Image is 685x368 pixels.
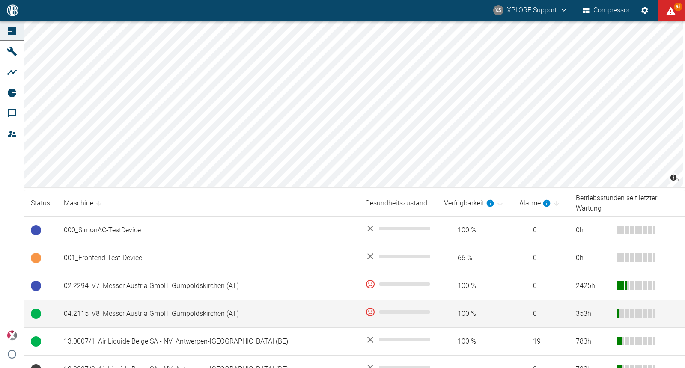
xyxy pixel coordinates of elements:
[569,190,685,217] th: Betriebsstunden seit letzter Wartung
[31,253,41,263] span: Leerlauf
[31,309,41,319] span: Betrieb
[64,198,104,208] span: Maschine
[444,253,506,263] span: 66 %
[365,307,430,317] div: 0 %
[57,328,358,356] td: 13.0007/1_Air Liquide Belge SA - NV_Antwerpen-[GEOGRAPHIC_DATA] (BE)
[444,226,506,235] span: 100 %
[576,226,610,235] div: 0 h
[365,335,430,345] div: No data
[31,225,41,235] span: Betriebsbereit
[576,253,610,263] div: 0 h
[519,281,562,291] span: 0
[492,3,569,18] button: compressors@neaxplore.com
[444,337,506,347] span: 100 %
[519,337,562,347] span: 19
[6,4,19,16] img: logo
[674,3,682,11] span: 95
[493,5,503,15] div: XS
[576,281,610,291] div: 2425 h
[576,309,610,319] div: 353 h
[444,309,506,319] span: 100 %
[57,272,358,300] td: 02.2294_V7_Messer Austria GmbH_Gumpoldskirchen (AT)
[581,3,632,18] button: Compressor
[57,217,358,244] td: 000_SimonAC-TestDevice
[358,190,437,217] th: Gesundheitszustand
[24,16,683,187] canvas: Map
[57,244,358,272] td: 001_Frontend-Test-Device
[365,251,430,261] div: No data
[519,226,562,235] span: 0
[519,309,562,319] span: 0
[57,300,358,328] td: 04.2115_V8_Messer Austria GmbH_Gumpoldskirchen (AT)
[519,198,551,208] div: berechnet für die letzten 7 Tage
[444,198,494,208] div: berechnet für die letzten 7 Tage
[444,281,506,291] span: 100 %
[31,336,41,347] span: Betrieb
[7,330,17,341] img: Xplore Logo
[637,3,652,18] button: Einstellungen
[24,190,57,217] th: Status
[365,279,430,289] div: 0 %
[31,281,41,291] span: Betriebsbereit
[365,223,430,234] div: No data
[576,337,610,347] div: 783 h
[519,253,562,263] span: 0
